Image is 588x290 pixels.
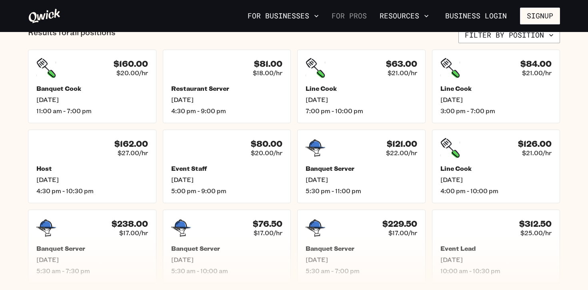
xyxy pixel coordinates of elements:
[171,187,283,195] span: 5:00 pm - 9:00 pm
[520,229,552,237] span: $25.00/hr
[432,130,560,203] a: $126.00$21.00/hrLine Cook[DATE]4:00 pm - 10:00 pm
[171,267,283,275] span: 5:30 am - 10:00 am
[171,176,283,184] span: [DATE]
[163,210,291,283] a: $76.50$17.00/hrBanquet Server[DATE]5:30 am - 10:00 am
[440,107,552,115] span: 3:00 pm - 7:00 pm
[114,139,148,149] h4: $162.00
[386,149,417,157] span: $22.00/hr
[36,256,148,264] span: [DATE]
[522,149,552,157] span: $21.00/hr
[254,229,282,237] span: $17.00/hr
[440,84,552,92] h5: Line Cook
[171,96,283,104] span: [DATE]
[458,27,560,43] button: Filter by position
[28,130,156,203] a: $162.00$27.00/hrHost[DATE]4:30 pm - 10:30 pm
[306,84,417,92] h5: Line Cook
[440,187,552,195] span: 4:00 pm - 10:00 pm
[440,256,552,264] span: [DATE]
[253,69,282,77] span: $18.00/hr
[440,164,552,172] h5: Line Cook
[163,50,291,123] a: $81.00$18.00/hrRestaurant Server[DATE]4:30 pm - 9:00 pm
[28,210,156,283] a: $238.00$17.00/hrBanquet Server[DATE]5:30 am - 7:30 pm
[440,176,552,184] span: [DATE]
[171,107,283,115] span: 4:30 pm - 9:00 pm
[36,176,148,184] span: [DATE]
[171,164,283,172] h5: Event Staff
[520,59,552,69] h4: $84.00
[254,59,282,69] h4: $81.00
[171,84,283,92] h5: Restaurant Server
[438,8,514,24] a: Business Login
[297,50,426,123] a: $63.00$21.00/hrLine Cook[DATE]7:00 pm - 10:00 pm
[36,164,148,172] h5: Host
[388,229,417,237] span: $17.00/hr
[306,267,417,275] span: 5:30 am - 7:00 pm
[36,107,148,115] span: 11:00 am - 7:00 pm
[518,139,552,149] h4: $126.00
[253,219,282,229] h4: $76.50
[376,9,432,23] button: Resources
[28,50,156,123] a: $160.00$20.00/hrBanquet Cook[DATE]11:00 am - 7:00 pm
[36,267,148,275] span: 5:30 am - 7:30 pm
[306,96,417,104] span: [DATE]
[520,8,560,24] button: Signup
[36,244,148,252] h5: Banquet Server
[519,219,552,229] h4: $312.50
[306,176,417,184] span: [DATE]
[114,59,148,69] h4: $160.00
[171,244,283,252] h5: Banquet Server
[382,219,417,229] h4: $229.50
[386,59,417,69] h4: $63.00
[112,219,148,229] h4: $238.00
[306,256,417,264] span: [DATE]
[306,164,417,172] h5: Banquet Server
[522,69,552,77] span: $21.00/hr
[306,107,417,115] span: 7:00 pm - 10:00 pm
[36,96,148,104] span: [DATE]
[306,187,417,195] span: 5:30 pm - 11:00 pm
[432,210,560,283] a: $312.50$25.00/hrEvent Lead[DATE]10:00 am - 10:30 pm
[36,187,148,195] span: 4:30 pm - 10:30 pm
[297,210,426,283] a: $229.50$17.00/hrBanquet Server[DATE]5:30 am - 7:00 pm
[171,256,283,264] span: [DATE]
[118,149,148,157] span: $27.00/hr
[163,130,291,203] a: $80.00$20.00/hrEvent Staff[DATE]5:00 pm - 9:00 pm
[440,96,552,104] span: [DATE]
[244,9,322,23] button: For Businesses
[119,229,148,237] span: $17.00/hr
[306,244,417,252] h5: Banquet Server
[116,69,148,77] span: $20.00/hr
[251,139,282,149] h4: $80.00
[432,50,560,123] a: $84.00$21.00/hrLine Cook[DATE]3:00 pm - 7:00 pm
[440,244,552,252] h5: Event Lead
[440,267,552,275] span: 10:00 am - 10:30 pm
[387,139,417,149] h4: $121.00
[328,9,370,23] a: For Pros
[28,27,116,43] p: Results for all positions
[251,149,282,157] span: $20.00/hr
[297,130,426,203] a: $121.00$22.00/hrBanquet Server[DATE]5:30 pm - 11:00 pm
[36,84,148,92] h5: Banquet Cook
[388,69,417,77] span: $21.00/hr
